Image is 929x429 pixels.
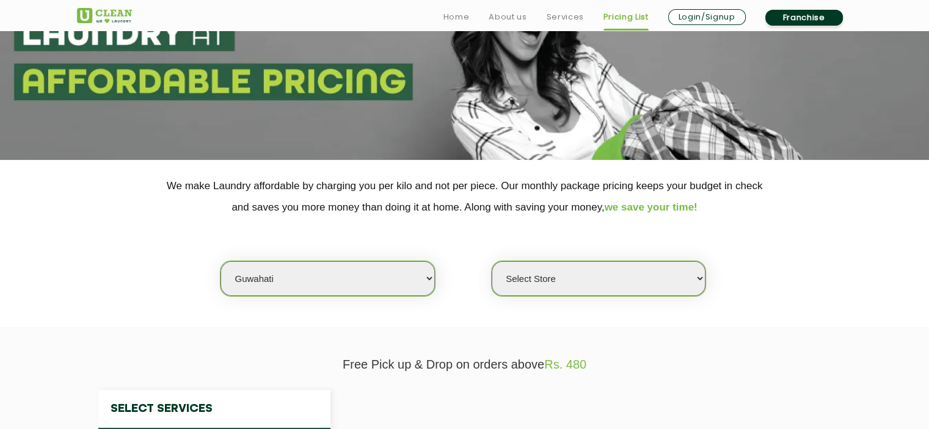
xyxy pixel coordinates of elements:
span: Rs. 480 [544,358,586,371]
a: About us [489,10,526,24]
span: we save your time! [605,201,698,213]
p: We make Laundry affordable by charging you per kilo and not per piece. Our monthly package pricin... [77,175,853,218]
a: Services [546,10,583,24]
a: Franchise [765,10,843,26]
a: Login/Signup [668,9,746,25]
a: Home [443,10,470,24]
h4: Select Services [98,390,330,428]
img: UClean Laundry and Dry Cleaning [77,8,132,23]
a: Pricing List [603,10,649,24]
p: Free Pick up & Drop on orders above [77,358,853,372]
